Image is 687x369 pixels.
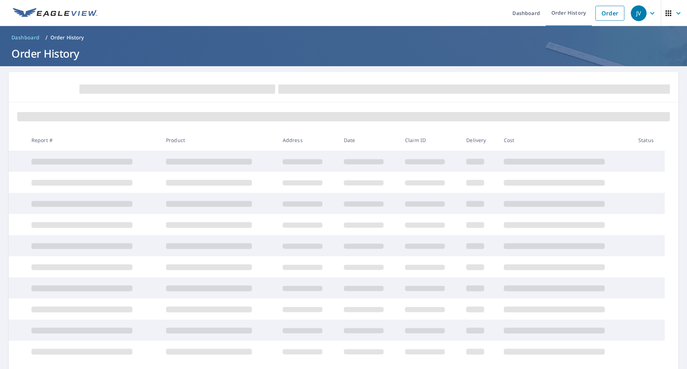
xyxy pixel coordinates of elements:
th: Cost [498,130,633,151]
p: Order History [50,34,84,41]
th: Report # [26,130,160,151]
h1: Order History [9,46,678,61]
nav: breadcrumb [9,32,678,43]
th: Address [277,130,338,151]
a: Dashboard [9,32,43,43]
th: Product [160,130,277,151]
th: Status [633,130,665,151]
img: EV Logo [13,8,97,19]
th: Claim ID [399,130,461,151]
th: Delivery [461,130,498,151]
a: Order [595,6,624,21]
div: JV [631,5,647,21]
span: Dashboard [11,34,40,41]
th: Date [338,130,399,151]
li: / [45,33,48,42]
